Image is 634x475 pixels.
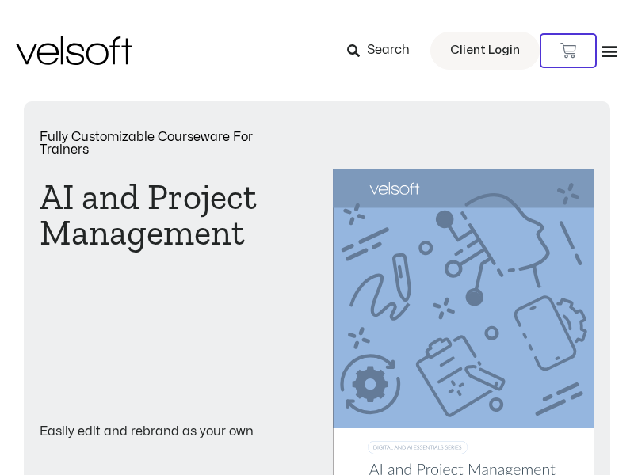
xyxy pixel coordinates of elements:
[40,425,301,438] p: Easily edit and rebrand as your own
[430,32,540,70] a: Client Login
[40,180,301,251] h1: AI and Project Management
[450,40,520,61] span: Client Login
[601,42,618,59] div: Menu Toggle
[40,131,301,156] p: Fully Customizable Courseware For Trainers
[16,36,132,65] img: Velsoft Training Materials
[367,40,410,61] span: Search
[347,37,421,64] a: Search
